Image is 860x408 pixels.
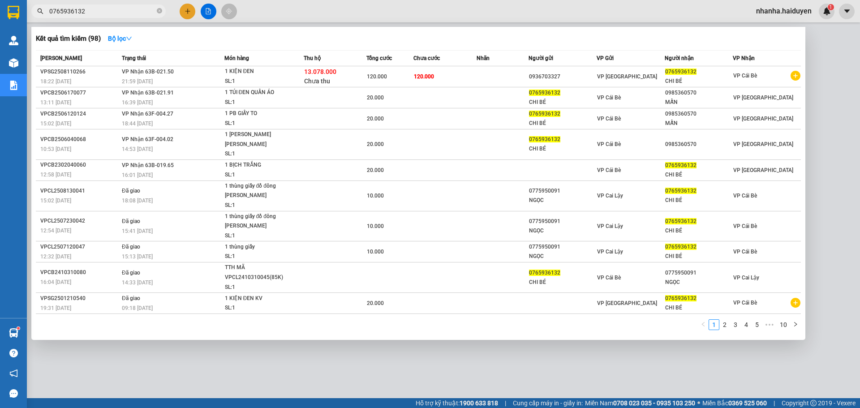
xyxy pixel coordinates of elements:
span: 0765936132 [665,295,697,301]
a: 5 [752,320,762,330]
span: VP Nhận 63B-019.65 [122,162,174,168]
div: VPCB2506170077 [40,88,119,98]
div: SL: 1 [225,283,292,292]
div: SL: 1 [225,231,292,241]
img: warehouse-icon [9,328,18,338]
li: 2 [719,319,730,330]
span: 09:18 [DATE] [122,305,153,311]
span: message [9,389,18,398]
span: 0765936132 [665,218,697,224]
span: VP [GEOGRAPHIC_DATA] [733,141,793,147]
div: SL: 1 [225,170,292,180]
div: CHI BÉ [529,144,596,154]
span: 13.078.000 [304,68,336,75]
span: Đã giao [122,218,140,224]
span: left [701,322,706,327]
span: down [126,35,132,42]
span: right [793,322,798,327]
span: Thu hộ [304,55,321,61]
span: VP [GEOGRAPHIC_DATA] [733,116,793,122]
span: VP Cái Bè [597,167,621,173]
span: 10.000 [367,249,384,255]
div: VPCB2410310080 [40,268,119,277]
span: Đã giao [122,244,140,250]
li: 5 [752,319,762,330]
span: 12:54 [DATE] [40,228,71,234]
span: Đã giao [122,270,140,276]
span: 0765936132 [665,244,697,250]
span: 16:39 [DATE] [122,99,153,106]
img: warehouse-icon [9,58,18,68]
span: 12:58 [DATE] [40,172,71,178]
span: close-circle [157,7,162,16]
span: 16:01 [DATE] [122,172,153,178]
div: CHI BÉ [529,278,596,287]
span: 20.000 [367,94,384,101]
span: VP Cái Bè [597,94,621,101]
button: left [698,319,709,330]
div: 0775950091 [665,268,732,278]
span: 21:59 [DATE] [122,78,153,85]
div: SL: 1 [225,119,292,129]
span: Chưa thu [304,77,330,85]
div: NGỌC [529,252,596,261]
div: VPCL2507230042 [40,216,119,226]
div: VPSG2508110266 [40,67,119,77]
div: CHI BÉ [665,303,732,313]
a: 1 [709,320,719,330]
div: 1 PB GIẤY TO [225,109,292,119]
span: ••• [762,319,777,330]
strong: Bộ lọc [108,35,132,42]
span: Món hàng [224,55,249,61]
div: CHI BÉ [665,226,732,236]
span: close-circle [157,8,162,13]
span: 0765936132 [665,162,697,168]
div: NGỌC [665,278,732,287]
li: 1 [709,319,719,330]
button: Bộ lọcdown [101,31,139,46]
span: plus-circle [791,298,800,308]
span: [PERSON_NAME] [40,55,82,61]
span: Chưa cước [413,55,440,61]
span: VP [GEOGRAPHIC_DATA] [733,167,793,173]
div: CHI BÉ [665,170,732,180]
div: TTH MÃ VPCL2410310045(85K) [225,263,292,282]
div: VPSG2501210540 [40,294,119,303]
span: VP Nhận [733,55,755,61]
li: 4 [741,319,752,330]
div: SL: 1 [225,303,292,313]
span: 12:32 [DATE] [40,253,71,260]
span: 15:02 [DATE] [40,120,71,127]
span: Người gửi [529,55,553,61]
div: 0985360570 [665,109,732,119]
div: CHI BÉ [665,77,732,86]
span: VP Cai Lậy [597,249,623,255]
div: 1 thùng giấy đồ đông [PERSON_NAME] [225,181,292,201]
span: 20.000 [367,300,384,306]
span: 20.000 [367,116,384,122]
span: 0765936132 [529,90,560,96]
span: VP Nhận 63F-004.02 [122,136,173,142]
span: 120.000 [414,73,434,80]
span: VP [GEOGRAPHIC_DATA] [733,94,793,101]
div: 1 KIỆN ĐEN KV [225,294,292,304]
span: 18:08 [DATE] [122,198,153,204]
div: SL: 1 [225,201,292,210]
span: 120.000 [367,73,387,80]
div: VPCB2302040060 [40,160,119,170]
span: Đã giao [122,295,140,301]
img: solution-icon [9,81,18,90]
span: Người nhận [665,55,694,61]
span: VP Nhận 63F-004.27 [122,111,173,117]
span: 18:44 [DATE] [122,120,153,127]
div: VPCL2508130041 [40,186,119,196]
div: MẪN [665,98,732,107]
span: plus-circle [791,71,800,81]
div: SL: 1 [225,252,292,262]
span: 15:41 [DATE] [122,228,153,234]
div: 0775950091 [529,242,596,252]
span: VP [GEOGRAPHIC_DATA] [597,73,657,80]
div: SL: 1 [225,77,292,86]
div: 1 BỊCH TRẮNG [225,160,292,170]
span: 14:53 [DATE] [122,146,153,152]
